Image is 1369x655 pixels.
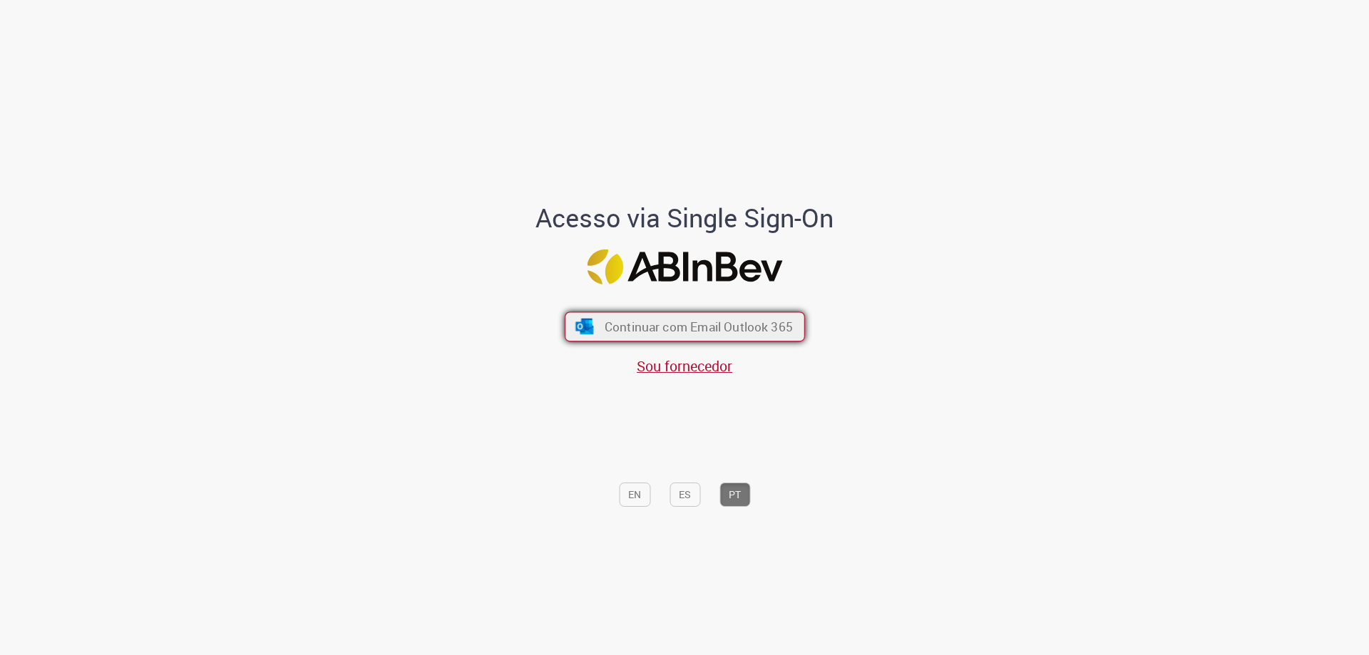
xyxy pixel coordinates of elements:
img: Logo ABInBev [587,249,782,284]
button: EN [619,483,650,507]
span: Continuar com Email Outlook 365 [604,319,792,335]
button: PT [719,483,750,507]
button: ES [670,483,700,507]
button: ícone Azure/Microsoft 360 Continuar com Email Outlook 365 [565,312,805,342]
h1: Acesso via Single Sign-On [487,204,883,232]
a: Sou fornecedor [637,356,732,376]
img: ícone Azure/Microsoft 360 [574,319,595,334]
